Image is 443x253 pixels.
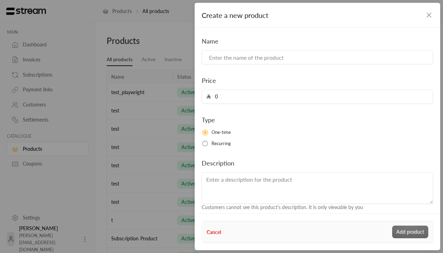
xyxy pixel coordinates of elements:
[202,76,216,85] label: Price
[211,90,429,103] input: Enter the price for the product
[202,50,433,64] input: Enter the name of the product
[202,158,234,168] label: Description
[207,228,221,236] button: Cancel
[202,204,363,210] span: Customers cannot see this product's description. It is only viewable by you
[212,140,231,147] span: Recurring
[202,115,215,125] label: Type
[202,11,268,19] span: Create a new product
[202,36,219,46] label: Name
[212,129,231,136] span: One-time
